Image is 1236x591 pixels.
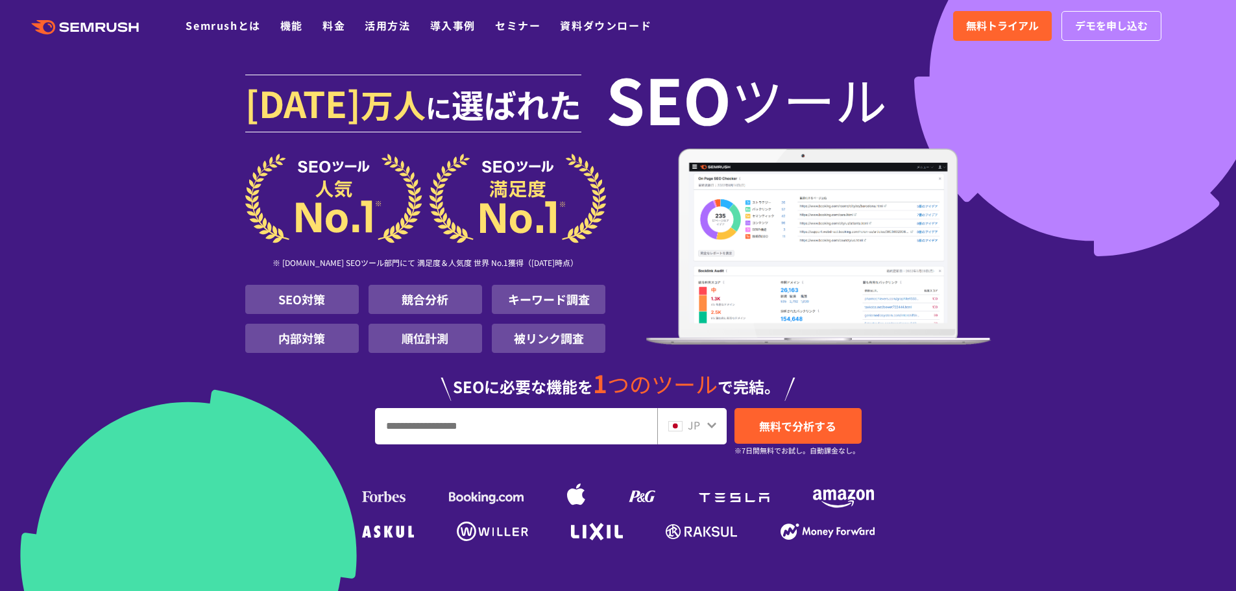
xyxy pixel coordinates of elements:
div: SEOに必要な機能を [245,358,991,401]
a: 活用方法 [365,18,410,33]
span: ツール [731,73,887,125]
span: [DATE] [245,77,361,128]
li: SEO対策 [245,285,359,314]
span: 万人 [361,80,426,127]
a: 料金 [322,18,345,33]
span: で完結。 [718,375,780,398]
span: 無料で分析する [759,418,836,434]
span: つのツール [607,368,718,400]
li: キーワード調査 [492,285,605,314]
span: に [426,88,452,126]
span: デモを申し込む [1075,18,1148,34]
a: セミナー [495,18,540,33]
a: 無料トライアル [953,11,1052,41]
li: 内部対策 [245,324,359,353]
span: 選ばれた [452,80,581,127]
a: 無料で分析する [734,408,862,444]
small: ※7日間無料でお試し。自動課金なし。 [734,444,860,457]
a: 資料ダウンロード [560,18,651,33]
span: 1 [593,365,607,400]
li: 順位計測 [369,324,482,353]
div: ※ [DOMAIN_NAME] SEOツール部門にて 満足度＆人気度 世界 No.1獲得（[DATE]時点） [245,243,606,285]
li: 被リンク調査 [492,324,605,353]
a: 導入事例 [430,18,476,33]
span: SEO [606,73,731,125]
a: Semrushとは [186,18,260,33]
span: 無料トライアル [966,18,1039,34]
a: 機能 [280,18,303,33]
a: デモを申し込む [1061,11,1161,41]
input: URL、キーワードを入力してください [376,409,657,444]
li: 競合分析 [369,285,482,314]
span: JP [688,417,700,433]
